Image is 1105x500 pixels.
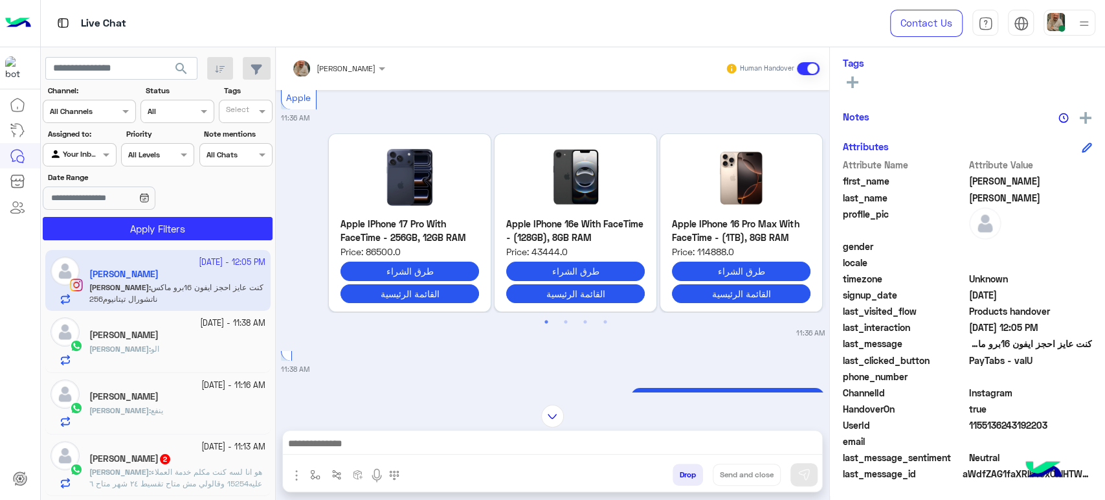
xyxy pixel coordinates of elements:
img: defaultAdmin.png [50,441,80,470]
b: : [89,405,151,415]
span: last_message_id [843,467,960,481]
span: [PERSON_NAME] [89,405,149,415]
img: add [1080,112,1091,124]
button: القائمة الرئيسية [506,284,645,303]
button: search [166,57,197,85]
button: 1 of 2 [540,315,553,328]
button: Apply Filters [43,217,273,240]
button: 3 of 2 [579,315,592,328]
button: طرق الشراء [672,262,810,280]
img: Apple-IPhone-16e-With-FaceTime-128GB-8GB-RAM_Apple_23326_1.webp [506,146,645,210]
img: send voice note [369,468,385,483]
span: الو [151,344,159,354]
img: create order [353,470,363,480]
button: Send and close [713,464,781,486]
button: 4 of 2 [598,315,611,328]
span: 2 [160,454,170,464]
small: [DATE] - 11:13 AM [201,441,265,453]
span: Price: 43444.0 [506,245,645,258]
span: 2025-09-21T09:05:15.459Z [969,321,1093,334]
span: هو انا لسه كنت مكلم خدمة العملاء عليه15254 وقالولي مش متاح تقسيط ٢٤ شهر متاح ٦ فقط هل ده صحيح [89,467,262,500]
button: create order [348,464,369,485]
span: last_visited_flow [843,304,966,318]
img: send attachment [289,468,304,483]
p: Apple IPhone 17 Pro With FaceTime - 256GB, 12GB RAM [340,217,479,245]
span: [PERSON_NAME] [89,344,149,354]
img: scroll [541,405,564,427]
span: HandoverOn [843,402,966,416]
span: [PERSON_NAME] [317,63,375,73]
span: 8 [969,386,1093,400]
span: last_message [843,337,966,350]
button: select flow [305,464,326,485]
span: last_message_sentiment [843,451,966,464]
span: null [969,256,1093,269]
span: last_name [843,191,966,205]
a: tab [972,10,998,37]
img: tab [55,15,71,31]
span: Attribute Name [843,158,966,172]
span: [PERSON_NAME] [89,467,149,477]
span: Products handover [969,304,1093,318]
h5: Ahmed Essam [89,330,159,341]
img: Apple-IPhone-16-Pro-Max-With-FaceTime-1TB-8GB-RAM_Apple_21951_1.jpeg [672,146,810,210]
button: القائمة الرئيسية [340,284,479,303]
small: [DATE] - 11:38 AM [200,317,265,330]
label: Channel: [48,85,135,97]
p: Apple IPhone 16e With FaceTime - (128GB), 8GB RAM [506,217,645,245]
span: Unknown [969,272,1093,286]
img: userImage [1047,13,1065,31]
span: locale [843,256,966,269]
span: true [969,402,1093,416]
small: 11:36 AM [796,328,825,338]
span: search [173,61,189,76]
label: Status [146,85,212,97]
b: : [89,344,151,354]
a: Contact Us [890,10,963,37]
img: defaultAdmin.png [969,207,1001,240]
img: WhatsApp [70,463,83,476]
span: gender [843,240,966,253]
img: Trigger scenario [331,470,342,480]
p: 21/9/2025, 11:38 AM [631,388,825,424]
h5: عبدالرحمن بدوى [89,391,159,402]
h6: Notes [843,111,869,122]
span: email [843,435,966,448]
span: كنت عايز احجز ايفون 16برو ماكس ناتشورال تيتانيوم256 [969,337,1093,350]
span: Apple [286,92,311,103]
button: Trigger scenario [326,464,348,485]
span: 1155136243192203 [969,418,1093,432]
b: : [89,467,151,477]
button: القائمة الرئيسية [672,284,810,303]
p: Apple IPhone 16 Pro Max With FaceTime - (1TB), 8GB RAM [672,217,810,245]
button: 2 of 2 [559,315,572,328]
label: Note mentions [204,128,271,140]
small: Human Handover [740,63,794,74]
img: Apple-IPhone-17-Pro-With-FaceTime-256GB-12GB-RAM-_Apple_23387_1.webp [340,146,479,210]
label: Assigned to: [48,128,115,140]
span: aWdfZAG1faXRlbToxOklHTWVzc2FnZAUlEOjE3ODQxNDAyOTk5OTYyMzI5OjM0MDI4MjM2Njg0MTcxMDMwMTI0NDI1OTk5NTY... [963,467,1092,481]
img: hulul-logo.png [1021,448,1066,494]
span: null [969,370,1093,383]
span: null [969,240,1093,253]
img: WhatsApp [70,339,83,352]
small: [DATE] - 11:16 AM [201,380,265,392]
span: Ahmed [969,174,1093,188]
h5: AbdulRahaman [89,453,172,464]
span: null [969,435,1093,448]
label: Tags [224,85,271,97]
span: 0 [969,451,1093,464]
img: 1403182699927242 [5,56,28,80]
img: tab [1014,16,1029,31]
span: last_interaction [843,321,966,334]
button: Drop [673,464,703,486]
span: Price: 114888.0 [672,245,810,258]
p: Live Chat [81,15,126,32]
img: select flow [310,470,320,480]
span: 2025-09-20T19:03:24.351Z [969,288,1093,302]
img: notes [1058,113,1069,123]
small: 11:36 AM [281,113,309,123]
label: Date Range [48,172,193,183]
small: 11:38 AM [281,364,309,374]
img: defaultAdmin.png [50,317,80,347]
